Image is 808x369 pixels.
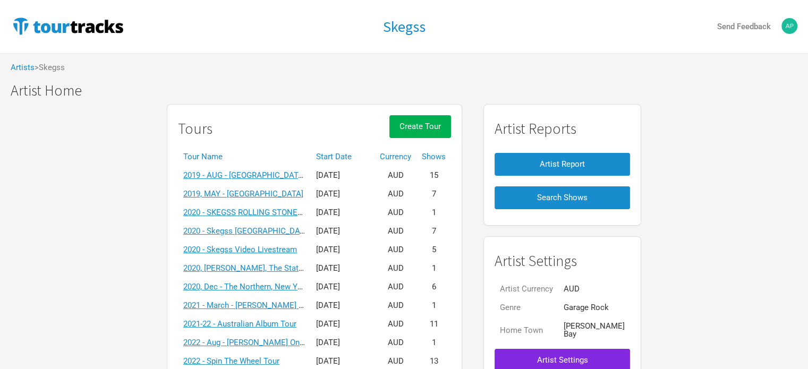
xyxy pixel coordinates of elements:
a: 2022 - Aug - [PERSON_NAME] On The Park Show [183,338,355,347]
a: 2020 - Skegss [GEOGRAPHIC_DATA] tour April [183,226,346,236]
td: [DATE] [311,315,375,333]
a: Artist Report [495,148,630,181]
td: [DATE] [311,185,375,203]
h1: Artist Home [11,82,808,99]
td: AUD [375,241,416,259]
a: 2020 - SKEGSS ROLLING STONES LIVESTREAM [183,208,352,217]
span: Artist Report [540,159,585,169]
span: > Skegss [35,64,65,72]
th: Currency [375,148,416,166]
a: 2019, MAY - [GEOGRAPHIC_DATA] [183,189,303,199]
a: Artists [11,63,35,72]
td: [DATE] [311,166,375,185]
td: 1 [416,259,451,278]
a: 2020, Dec - The Northern, New Years Eve Shows [183,282,354,291]
h1: Artist Reports [495,121,630,137]
button: Search Shows [495,186,630,209]
a: 2021-22 - Australian Album Tour [183,319,296,329]
img: Alexander [781,18,797,34]
td: 6 [416,278,451,296]
td: Home Town [495,317,558,344]
td: [DATE] [311,259,375,278]
td: AUD [375,259,416,278]
td: [DATE] [311,296,375,315]
td: AUD [375,185,416,203]
span: Create Tour [399,122,441,131]
a: 2021 - March - [PERSON_NAME] Album Launch [183,301,349,310]
td: 7 [416,222,451,241]
a: 2020 - Skegss Video Livestream [183,245,297,254]
a: Skegss [383,19,426,35]
th: Start Date [311,148,375,166]
td: AUD [375,278,416,296]
td: 1 [416,296,451,315]
td: [DATE] [311,278,375,296]
td: AUD [375,296,416,315]
td: [PERSON_NAME] Bay [558,317,630,344]
td: [DATE] [311,203,375,222]
strong: Send Feedback [717,22,771,31]
button: Artist Report [495,153,630,176]
td: AUD [375,315,416,333]
td: AUD [375,203,416,222]
td: 1 [416,333,451,352]
button: Create Tour [389,115,451,138]
h1: Skegss [383,17,426,36]
td: [DATE] [311,241,375,259]
a: Search Shows [495,181,630,214]
td: AUD [375,166,416,185]
td: 5 [416,241,451,259]
img: TourTracks [11,15,125,37]
span: Search Shows [537,193,588,202]
td: Genre [495,298,558,317]
td: 15 [416,166,451,185]
td: AUD [558,280,630,298]
h1: Tours [178,121,212,137]
a: Create Tour [389,115,451,148]
span: Artist Settings [537,355,588,365]
td: 11 [416,315,451,333]
td: Artist Currency [495,280,558,298]
th: Tour Name [178,148,311,166]
td: 1 [416,203,451,222]
td: [DATE] [311,222,375,241]
a: 2020, [PERSON_NAME], The Station [183,263,310,273]
td: [DATE] [311,333,375,352]
td: AUD [375,333,416,352]
a: 2022 - Spin The Wheel Tour [183,356,279,366]
td: 7 [416,185,451,203]
td: AUD [375,222,416,241]
th: Shows [416,148,451,166]
h1: Artist Settings [495,253,630,269]
a: 2019 - AUG - [GEOGRAPHIC_DATA]/[GEOGRAPHIC_DATA] [183,170,385,180]
td: Garage Rock [558,298,630,317]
